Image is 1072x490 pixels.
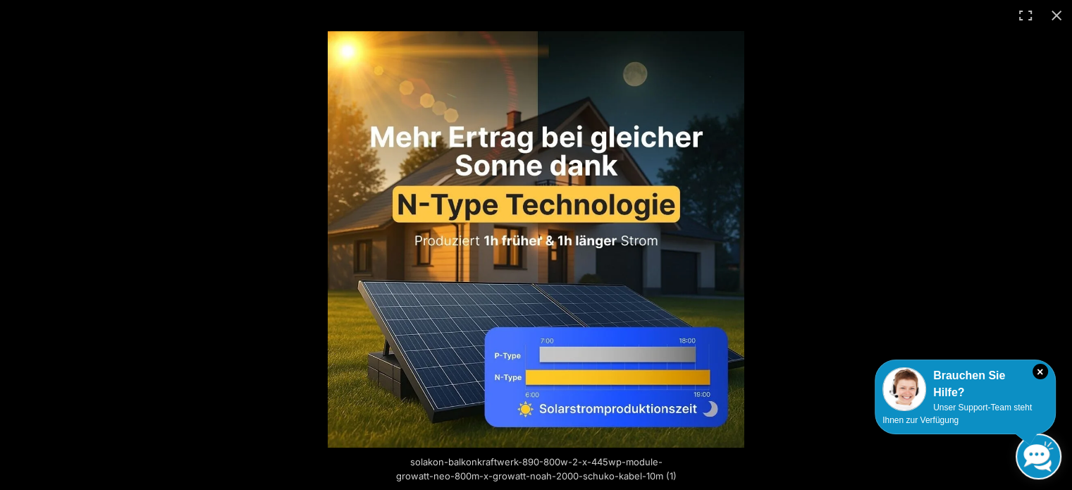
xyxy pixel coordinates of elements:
[882,403,1032,425] span: Unser Support-Team steht Ihnen zur Verfügung
[882,367,926,411] img: Customer service
[388,448,684,490] div: solakon-balkonkraftwerk-890-800w-2-x-445wp-module-growatt-neo-800m-x-growatt-noah-2000-schuko-kab...
[882,367,1048,401] div: Brauchen Sie Hilfe?
[328,31,744,448] img: solakon-balkonkraftwerk-890-800w-2-x-445wp-module-growatt-neo-800m-x-growatt-noah-2000-schuko-kab...
[1033,364,1048,379] i: Schließen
